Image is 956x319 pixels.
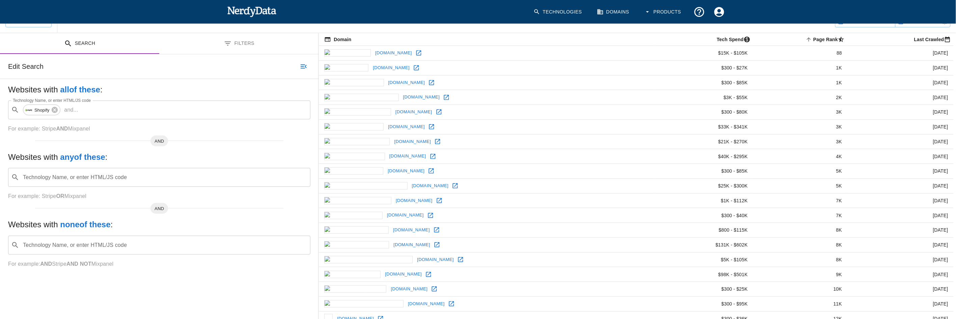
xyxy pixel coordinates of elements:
img: uwaterloo.ca icon [324,79,384,86]
a: [DOMAIN_NAME] [415,255,456,265]
span: AND [151,138,168,145]
a: [DOMAIN_NAME] [385,210,426,221]
a: Open jkp.com in new window [411,63,421,73]
img: bbc.com icon [324,49,371,57]
a: Open humankinetics.com in new window [446,299,457,309]
a: Open uwaterloo.ca in new window [427,78,437,88]
td: [DATE] [847,208,954,223]
img: myfonts.com icon [324,123,384,130]
td: [DATE] [847,75,954,90]
td: [DATE] [847,237,954,252]
img: society6.com icon [324,153,385,160]
a: Open overstock.com in new window [432,240,442,250]
p: For example: Stripe Mixpanel [8,260,310,268]
td: $300 - $27K [654,60,753,75]
td: $300 - $40K [654,208,753,223]
td: $1K - $112K [654,193,753,208]
td: 3K [753,119,847,134]
a: [DOMAIN_NAME] [392,137,433,147]
img: teradek.com icon [324,212,383,219]
td: [DATE] [847,134,954,149]
td: $40K - $295K [654,149,753,164]
td: [DATE] [847,60,954,75]
h5: Websites with : [8,84,310,95]
a: [DOMAIN_NAME] [394,107,434,117]
td: $300 - $80K [654,105,753,120]
td: [DATE] [847,267,954,282]
p: For example: Stripe Mixpanel [8,125,310,133]
td: 3K [753,134,847,149]
td: 3K [753,105,847,120]
b: any of these [60,152,105,162]
a: [DOMAIN_NAME] [387,78,427,88]
a: Open reebok.com in new window [424,269,434,280]
a: Open panasonic.com in new window [434,107,444,117]
td: $33K - $341K [654,119,753,134]
img: observador.pt icon [324,285,386,293]
b: all of these [60,85,100,94]
td: [DATE] [847,119,954,134]
a: Open dollarshaveclub.com in new window [450,181,460,191]
td: [DATE] [847,46,954,61]
td: 7K [753,208,847,223]
td: $300 - $85K [654,164,753,179]
a: Open society6.com in new window [428,151,438,162]
td: 88 [753,46,847,61]
b: OR [56,193,64,199]
span: Most recent date this website was successfully crawled [905,35,954,43]
td: $5K - $105K [654,252,753,267]
td: 4K [753,149,847,164]
a: Open bbc.com in new window [414,48,424,58]
td: $300 - $95K [654,296,753,311]
img: harpercollins.com icon [324,94,399,101]
td: $300 - $85K [654,75,753,90]
b: AND [40,261,52,267]
td: $131K - $602K [654,237,753,252]
p: and ... [61,106,81,114]
td: 8K [753,223,847,238]
td: $300 - $25K [654,282,753,297]
td: 9K [753,267,847,282]
img: reebok.com icon [324,271,381,278]
td: $21K - $270K [654,134,753,149]
img: rockhall.com icon [324,167,383,175]
button: Products [640,2,687,22]
a: Open rockhall.com in new window [426,166,436,176]
span: AND [151,205,168,212]
a: Open myfonts.com in new window [427,122,437,132]
span: The registered domain name (i.e. "nerdydata.com"). [324,35,351,43]
a: Open teradek.com in new window [426,210,436,221]
td: 10K [753,282,847,297]
a: [DOMAIN_NAME] [402,92,442,103]
td: $98K - $501K [654,267,753,282]
td: 5K [753,178,847,193]
td: 11K [753,296,847,311]
a: [DOMAIN_NAME] [389,284,429,294]
td: [DATE] [847,193,954,208]
td: 7K [753,193,847,208]
td: $25K - $300K [654,178,753,193]
a: [DOMAIN_NAME] [371,63,411,73]
td: 1K [753,75,847,90]
td: 8K [753,252,847,267]
button: Support and Documentation [689,2,709,22]
h6: Edit Search [8,61,44,72]
td: 2K [753,90,847,105]
img: panasonic.com icon [324,108,391,116]
img: patagonia.com icon [324,138,390,145]
td: 5K [753,164,847,179]
td: [DATE] [847,252,954,267]
td: [DATE] [847,105,954,120]
p: For example: Stripe Mixpanel [8,192,310,200]
span: Shopify [31,106,53,114]
td: $15K - $105K [654,46,753,61]
a: [DOMAIN_NAME] [391,225,432,235]
td: [DATE] [847,282,954,297]
h5: Websites with : [8,219,310,230]
a: Open swallowaquatics.co.uk in new window [456,255,466,265]
img: dollarshaveclub.com icon [324,182,407,190]
img: NerdyData.com [227,5,277,18]
a: Open patagonia.com in new window [433,137,443,147]
a: [DOMAIN_NAME] [392,240,432,250]
a: [DOMAIN_NAME] [383,269,424,280]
